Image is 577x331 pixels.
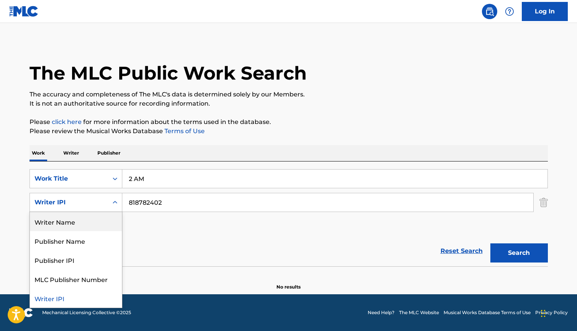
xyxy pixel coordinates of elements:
[539,193,548,212] img: Delete Criterion
[30,90,548,99] p: The accuracy and completeness of The MLC's data is determined solely by our Members.
[539,294,577,331] iframe: Chat Widget
[95,145,123,161] p: Publisher
[541,302,546,325] div: Drag
[30,117,548,127] p: Please for more information about the terms used in the database.
[35,198,104,207] div: Writer IPI
[30,99,548,108] p: It is not an authoritative source for recording information.
[485,7,494,16] img: search
[35,174,104,183] div: Work Title
[30,212,122,231] div: Writer Name
[535,309,568,316] a: Privacy Policy
[30,127,548,136] p: Please review the Musical Works Database
[444,309,531,316] a: Musical Works Database Terms of Use
[9,6,39,17] img: MLC Logo
[482,4,497,19] a: Public Search
[52,118,82,126] a: click here
[490,243,548,263] button: Search
[30,289,122,308] div: Writer IPI
[30,269,122,289] div: MLC Publisher Number
[30,145,47,161] p: Work
[61,145,81,161] p: Writer
[9,308,33,317] img: logo
[437,243,487,259] a: Reset Search
[505,7,514,16] img: help
[30,231,122,250] div: Publisher Name
[42,309,131,316] span: Mechanical Licensing Collective © 2025
[276,274,301,290] p: No results
[30,62,307,85] h1: The MLC Public Work Search
[30,169,548,266] form: Search Form
[368,309,395,316] a: Need Help?
[522,2,568,21] a: Log In
[399,309,439,316] a: The MLC Website
[163,127,205,135] a: Terms of Use
[30,250,122,269] div: Publisher IPI
[502,4,517,19] div: Help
